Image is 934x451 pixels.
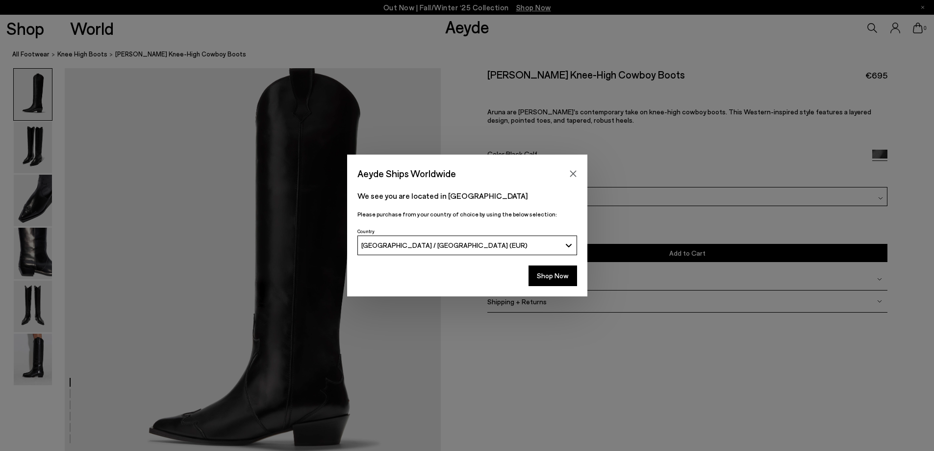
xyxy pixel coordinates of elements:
p: Please purchase from your country of choice by using the below selection: [357,210,577,219]
span: Country [357,228,375,234]
button: Shop Now [529,265,577,286]
p: We see you are located in [GEOGRAPHIC_DATA] [357,190,577,202]
span: Aeyde Ships Worldwide [357,165,456,182]
span: [GEOGRAPHIC_DATA] / [GEOGRAPHIC_DATA] (EUR) [361,241,528,249]
button: Close [566,166,581,181]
